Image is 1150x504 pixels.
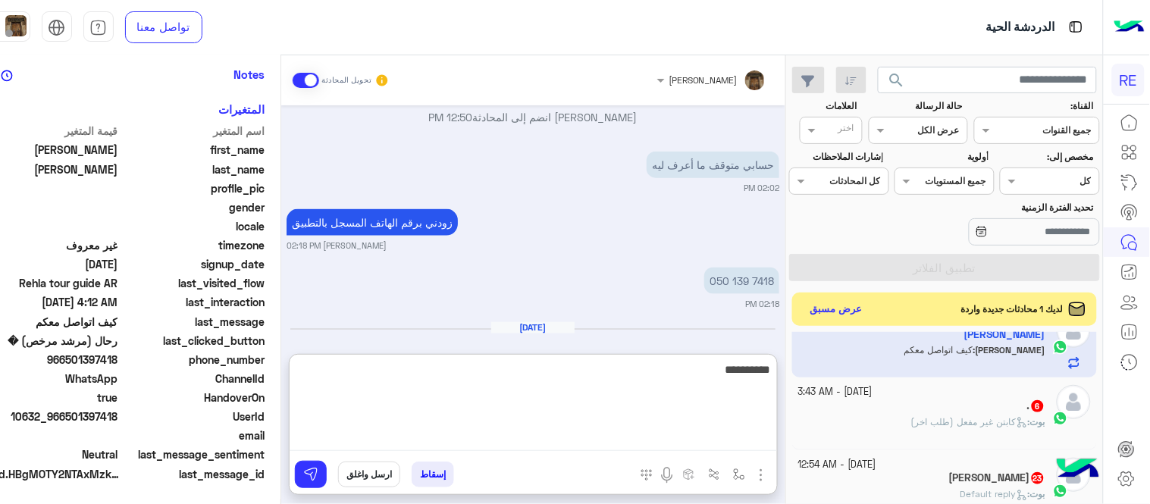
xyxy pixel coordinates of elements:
img: send attachment [752,466,770,484]
span: ChannelId [121,371,265,387]
span: Default reply [960,488,1028,499]
img: WhatsApp [1053,484,1068,499]
span: last_name [121,161,265,177]
h5: . [1027,399,1045,412]
img: Trigger scenario [708,468,720,481]
label: حالة الرسالة [870,99,962,113]
img: tab [89,19,107,36]
p: 1/10/2025, 2:18 PM [704,268,779,294]
img: tab [1067,17,1086,36]
span: email [121,427,265,443]
label: العلامات [791,99,857,113]
img: WhatsApp [1053,411,1068,426]
img: notes [1,70,13,82]
small: [PERSON_NAME] 02:18 PM [287,239,387,252]
img: hulul-logo.png [1051,443,1105,496]
small: 02:18 PM [745,298,779,310]
div: RE [1112,64,1145,96]
a: tab [83,11,114,43]
img: defaultAdmin.png [1057,385,1091,419]
div: اختر [838,121,857,139]
button: select flow [726,462,751,487]
span: اسم المتغير [121,123,265,139]
p: 1/10/2025, 2:02 PM [647,152,779,178]
span: بوت [1030,488,1045,499]
img: tab [48,19,65,36]
p: [PERSON_NAME] انضم إلى المحادثة [287,109,779,125]
span: [PERSON_NAME] [669,74,738,86]
small: [DATE] - 12:54 AM [798,458,876,472]
h6: المتغيرات [219,102,265,116]
img: make a call [641,469,653,481]
img: userImage [5,15,27,36]
span: last_visited_flow [121,275,265,291]
span: last_interaction [121,294,265,310]
img: send voice note [658,466,676,484]
b: : [1028,488,1045,499]
label: إشارات الملاحظات [791,150,883,164]
span: last_clicked_button [121,333,265,349]
button: عرض مسبق [804,299,869,321]
label: تحديد الفترة الزمنية [897,201,1094,214]
span: locale [121,218,265,234]
button: ارسل واغلق [338,462,400,487]
p: الدردشة الحية [986,17,1055,38]
h5: Nasser A [949,471,1045,484]
span: لديك 1 محادثات جديدة واردة [961,302,1064,316]
small: تحويل المحادثة [321,74,371,86]
p: 1/10/2025, 2:18 PM [287,209,458,236]
h6: [DATE] [491,322,575,333]
label: أولوية [897,150,989,164]
button: create order [676,462,701,487]
span: last_message [121,314,265,330]
span: phone_number [121,352,265,368]
span: first_name [121,142,265,158]
span: last_message_sentiment [121,446,265,462]
h6: Notes [234,67,265,81]
button: Trigger scenario [701,462,726,487]
small: 02:02 PM [744,182,779,194]
img: select flow [733,468,745,481]
label: القناة: [976,99,1094,113]
span: كابتن غير مفعل (طلب اخر) [911,416,1028,427]
a: تواصل معنا [125,11,202,43]
b: : [1028,416,1045,427]
span: signup_date [121,256,265,272]
img: Logo [1114,11,1145,43]
span: 6 [1032,400,1044,412]
span: بوت [1030,416,1045,427]
span: search [887,71,905,89]
span: timezone [121,237,265,253]
label: مخصص إلى: [1002,150,1094,164]
span: 12:50 PM [429,111,473,124]
small: [DATE] - 3:43 AM [798,385,873,399]
button: تطبيق الفلاتر [789,254,1100,281]
span: UserId [121,409,265,424]
span: 23 [1032,472,1044,484]
button: search [878,67,915,99]
img: send message [303,467,318,482]
span: gender [121,199,265,215]
span: last_message_id [128,466,265,482]
img: create order [683,468,695,481]
span: HandoverOn [121,390,265,405]
button: إسقاط [412,462,454,487]
span: profile_pic [121,180,265,196]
